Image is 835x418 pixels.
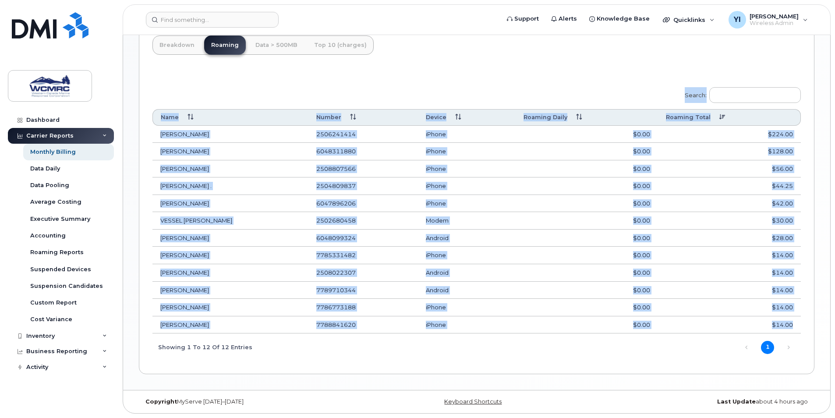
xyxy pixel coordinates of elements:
span: Knowledge Base [597,14,650,23]
td: $44.25 [658,177,801,195]
td: $14.00 [658,247,801,264]
a: Alerts [545,10,583,28]
th: Device: activate to sort column ascending [418,109,516,125]
div: MyServe [DATE]–[DATE] [139,398,364,405]
td: 2508022307 [308,264,418,282]
td: 6047896206 [308,195,418,213]
td: [PERSON_NAME] [152,316,308,334]
span: YI [734,14,741,25]
td: $0.00 [516,247,658,264]
input: Find something... [146,12,279,28]
td: Modem [418,212,516,230]
td: 7786773188 [308,299,418,316]
a: Data > 500MB [248,35,304,55]
td: [PERSON_NAME] [152,247,308,264]
span: [PERSON_NAME] [750,13,799,20]
div: Showing 1 to 12 of 12 entries [152,339,252,354]
a: Roaming [204,35,246,55]
td: 7788841620 [308,316,418,334]
td: $14.00 [658,282,801,299]
td: iPhone [418,299,516,316]
span: Alerts [559,14,577,23]
div: about 4 hours ago [589,398,814,405]
td: $0.00 [516,316,658,334]
td: VESSEL [PERSON_NAME] [152,212,308,230]
a: Knowledge Base [583,10,656,28]
th: Name: activate to sort column ascending [152,109,308,125]
td: Android [418,264,516,282]
td: $30.00 [658,212,801,230]
td: $224.00 [658,126,801,143]
div: Quicklinks [657,11,721,28]
td: $0.00 [516,212,658,230]
a: Keyboard Shortcuts [444,398,502,405]
td: iPhone [418,195,516,213]
td: Android [418,230,516,247]
span: Wireless Admin [750,20,799,27]
td: $14.00 [658,316,801,334]
td: [PERSON_NAME] [152,230,308,247]
td: $56.00 [658,160,801,178]
th: Roaming Total: activate to sort column ascending [658,109,801,125]
td: iPhone [418,247,516,264]
td: [PERSON_NAME] . [152,177,308,195]
td: 6048311880 [308,143,418,160]
a: Next [782,341,795,354]
input: Search: [709,87,801,103]
a: Breakdown [152,35,202,55]
span: Support [514,14,539,23]
td: $0.00 [516,230,658,247]
a: 1 [761,341,774,354]
td: [PERSON_NAME] [152,264,308,282]
label: Search: [679,81,801,106]
td: 2508807566 [308,160,418,178]
td: iPhone [418,160,516,178]
td: $0.00 [516,195,658,213]
td: $0.00 [516,160,658,178]
td: iPhone [418,143,516,160]
td: $14.00 [658,299,801,316]
td: $0.00 [516,177,658,195]
td: $42.00 [658,195,801,213]
td: $128.00 [658,143,801,160]
td: 2502680458 [308,212,418,230]
th: Roaming Daily: activate to sort column ascending [516,109,658,125]
td: [PERSON_NAME] [152,143,308,160]
td: [PERSON_NAME] [152,299,308,316]
td: iPhone [418,177,516,195]
td: $14.00 [658,264,801,282]
td: 2504809837 [308,177,418,195]
div: Yana Ingelsman [722,11,814,28]
td: 7789710344 [308,282,418,299]
td: [PERSON_NAME] [152,195,308,213]
th: Number: activate to sort column ascending [308,109,418,125]
td: $0.00 [516,264,658,282]
td: [PERSON_NAME] [152,160,308,178]
td: $0.00 [516,143,658,160]
td: $0.00 [516,299,658,316]
td: $0.00 [516,126,658,143]
td: $28.00 [658,230,801,247]
td: 2506241414 [308,126,418,143]
td: 6048099324 [308,230,418,247]
td: [PERSON_NAME] [152,282,308,299]
strong: Copyright [145,398,177,405]
a: Previous [740,341,753,354]
td: iPhone [418,126,516,143]
td: $0.00 [516,282,658,299]
td: iPhone [418,316,516,334]
td: Android [418,282,516,299]
td: 7785331482 [308,247,418,264]
strong: Last Update [717,398,756,405]
td: [PERSON_NAME] [152,126,308,143]
a: Support [501,10,545,28]
span: Quicklinks [673,16,705,23]
a: Top 10 (charges) [307,35,374,55]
